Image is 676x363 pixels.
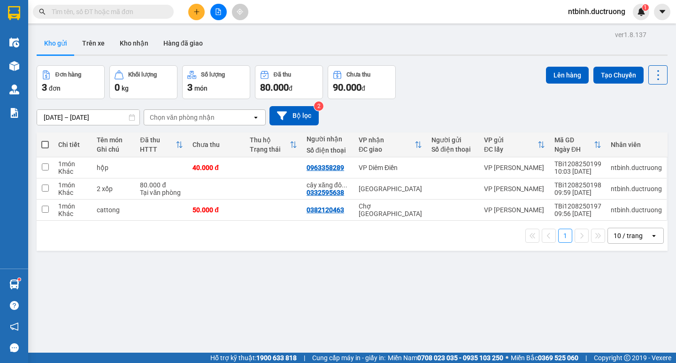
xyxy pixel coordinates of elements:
[9,38,19,47] img: warehouse-icon
[128,71,157,78] div: Khối lượng
[140,136,176,144] div: Đã thu
[554,160,601,168] div: TBi1208250199
[194,85,207,92] span: món
[624,355,630,361] span: copyright
[554,181,601,189] div: TBi1208250198
[255,65,323,99] button: Đã thu80.000đ
[210,4,227,20] button: file-add
[193,8,200,15] span: plus
[479,132,550,157] th: Toggle SortBy
[260,82,289,93] span: 80.000
[112,32,156,54] button: Kho nhận
[232,4,248,20] button: aim
[97,164,131,171] div: hộp
[97,136,131,144] div: Tên món
[484,185,545,193] div: VP [PERSON_NAME]
[307,181,349,189] div: cây xăng đông tân
[58,160,87,168] div: 1 món
[210,353,297,363] span: Hỗ trợ kỹ thuật:
[307,206,344,214] div: 0382120463
[304,353,305,363] span: |
[506,356,508,360] span: ⚪️
[611,164,662,171] div: ntbinh.ductruong
[359,164,422,171] div: VP Diêm Điền
[9,85,19,94] img: warehouse-icon
[554,202,601,210] div: TBi1208250197
[554,210,601,217] div: 09:56 [DATE]
[554,146,594,153] div: Ngày ĐH
[484,136,538,144] div: VP gửi
[484,146,538,153] div: ĐC lấy
[611,185,662,193] div: ntbinh.ductruong
[585,353,587,363] span: |
[115,82,120,93] span: 0
[359,146,415,153] div: ĐC giao
[307,189,344,196] div: 0332595638
[546,67,589,84] button: Lên hàng
[140,181,183,189] div: 80.000 đ
[58,181,87,189] div: 1 món
[644,4,647,11] span: 1
[97,146,131,153] div: Ghi chú
[245,132,302,157] th: Toggle SortBy
[10,301,19,310] span: question-circle
[554,168,601,175] div: 10:03 [DATE]
[611,206,662,214] div: ntbinh.ductruong
[554,136,594,144] div: Mã GD
[307,135,349,143] div: Người nhận
[417,354,503,362] strong: 0708 023 035 - 0935 103 250
[18,278,21,281] sup: 1
[637,8,645,16] img: icon-new-feature
[9,279,19,289] img: warehouse-icon
[342,181,347,189] span: ...
[37,32,75,54] button: Kho gửi
[252,114,260,121] svg: open
[359,202,422,217] div: Chợ [GEOGRAPHIC_DATA]
[188,4,205,20] button: plus
[359,185,422,193] div: [GEOGRAPHIC_DATA]
[554,189,601,196] div: 09:59 [DATE]
[328,65,396,99] button: Chưa thu90.000đ
[42,82,47,93] span: 3
[8,6,20,20] img: logo-vxr
[361,85,365,92] span: đ
[192,164,240,171] div: 40.000 đ
[192,141,240,148] div: Chưa thu
[314,101,323,111] sup: 2
[201,71,225,78] div: Số lượng
[156,32,210,54] button: Hàng đã giao
[122,85,129,92] span: kg
[37,65,105,99] button: Đơn hàng3đơn
[192,206,240,214] div: 50.000 đ
[215,8,222,15] span: file-add
[9,61,19,71] img: warehouse-icon
[359,136,415,144] div: VP nhận
[58,202,87,210] div: 1 món
[650,232,658,239] svg: open
[312,353,385,363] span: Cung cấp máy in - giấy in:
[182,65,250,99] button: Số lượng3món
[10,343,19,352] span: message
[109,65,177,99] button: Khối lượng0kg
[135,132,188,157] th: Toggle SortBy
[58,210,87,217] div: Khác
[346,71,370,78] div: Chưa thu
[55,71,81,78] div: Đơn hàng
[150,113,215,122] div: Chọn văn phòng nhận
[237,8,243,15] span: aim
[97,185,131,193] div: 2 xốp
[333,82,361,93] span: 90.000
[354,132,427,157] th: Toggle SortBy
[140,146,176,153] div: HTTT
[307,164,344,171] div: 0963358289
[49,85,61,92] span: đơn
[593,67,644,84] button: Tạo Chuyến
[642,4,649,11] sup: 1
[561,6,633,17] span: ntbinh.ductruong
[58,141,87,148] div: Chi tiết
[550,132,606,157] th: Toggle SortBy
[9,108,19,118] img: solution-icon
[274,71,291,78] div: Đã thu
[52,7,162,17] input: Tìm tên, số ĐT hoặc mã đơn
[484,206,545,214] div: VP [PERSON_NAME]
